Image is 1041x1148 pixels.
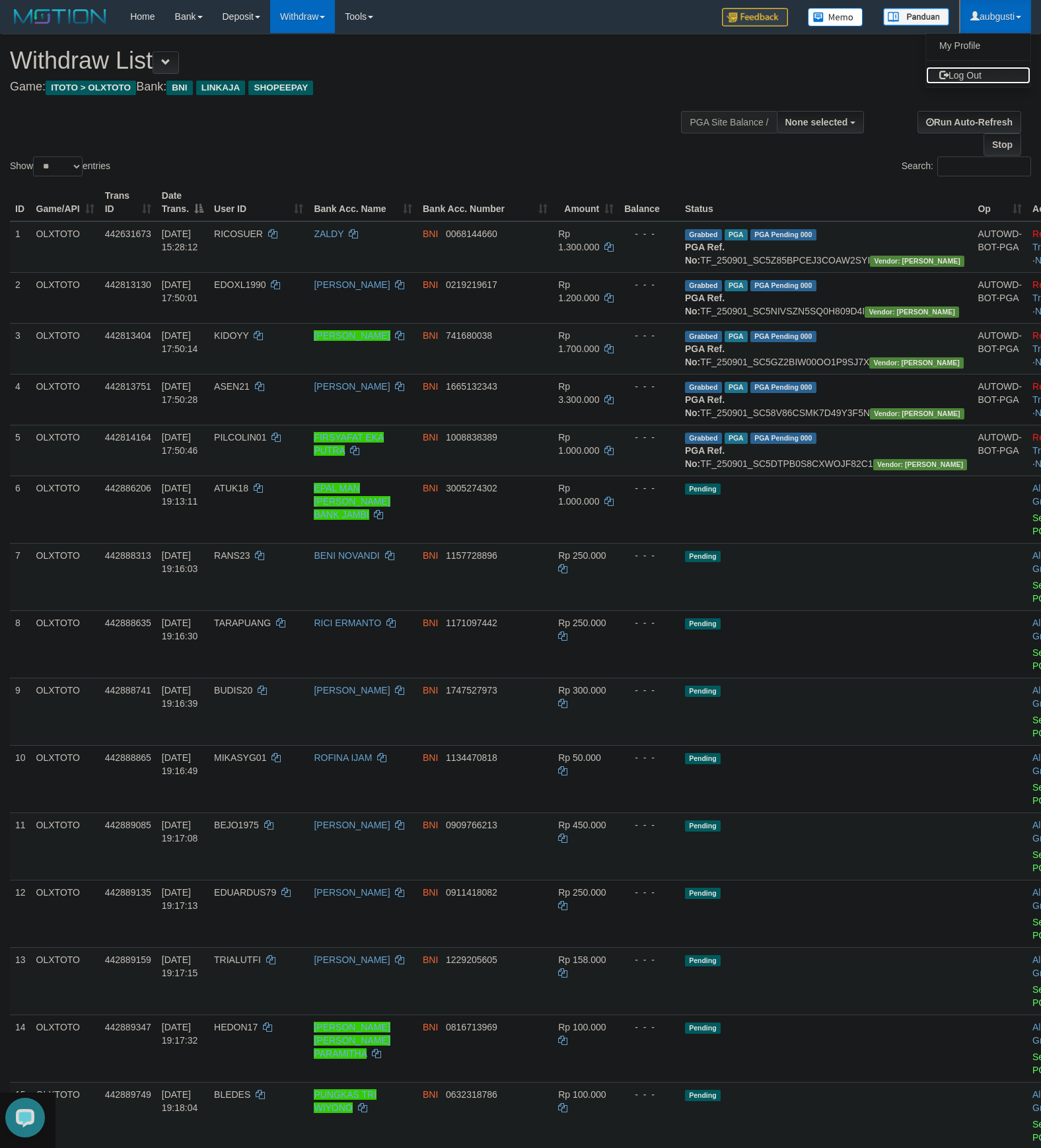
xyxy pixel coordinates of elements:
span: Grabbed [685,433,722,444]
span: TRIALUTFI [214,954,261,965]
td: 8 [10,610,31,678]
span: [DATE] 19:17:32 [162,1022,198,1046]
th: ID [10,184,31,221]
span: Copy 1008838389 to clipboard [446,432,497,443]
td: OLXTOTO [31,812,100,880]
a: [PERSON_NAME] [PERSON_NAME] PARAMITHA [314,1022,390,1059]
h4: Game: Bank: [10,81,681,94]
span: BNI [423,279,438,290]
span: Vendor URL: https://secure5.1velocity.biz [873,459,968,470]
span: [DATE] 19:16:03 [162,550,198,574]
span: Rp 450.000 [558,820,606,830]
span: Pending [685,888,721,899]
a: [PERSON_NAME] [314,685,390,696]
span: KIDOYY [214,330,249,341]
a: Run Auto-Refresh [917,111,1021,133]
span: Rp 1.000.000 [558,483,599,507]
span: EDUARDUS79 [214,887,276,898]
span: Rp 158.000 [558,954,606,965]
span: Pending [685,1022,721,1034]
span: BNI [423,752,438,763]
a: PUNGKAS TRI WIYONO [314,1089,377,1113]
div: - - - [624,1088,674,1101]
span: Pending [685,484,721,495]
button: None selected [777,111,865,133]
div: PGA Site Balance / [681,111,776,133]
span: [DATE] 15:28:12 [162,229,198,252]
span: 442889749 [105,1089,151,1100]
span: 442813751 [105,381,151,392]
span: [DATE] 19:13:11 [162,483,198,507]
th: Balance [619,184,680,221]
b: PGA Ref. No: [685,293,725,316]
span: RANS23 [214,550,250,561]
span: [DATE] 17:50:46 [162,432,198,456]
span: ASEN21 [214,381,250,392]
a: FIRSYAFAT EKA PUTRA [314,432,384,456]
span: Pending [685,686,721,697]
div: - - - [624,482,674,495]
td: AUTOWD-BOT-PGA [972,425,1027,476]
span: 442888865 [105,752,151,763]
a: [PERSON_NAME] [314,279,390,290]
span: 442813404 [105,330,151,341]
td: OLXTOTO [31,543,100,610]
th: Op: activate to sort column ascending [972,184,1027,221]
a: [PERSON_NAME] [314,381,390,392]
span: Rp 100.000 [558,1089,606,1100]
span: EDOXL1990 [214,279,266,290]
td: TF_250901_SC5GZ2BIW00OO1P9SJ7X [680,323,972,374]
span: [DATE] 19:18:04 [162,1089,198,1113]
span: PGA Pending [750,280,816,291]
span: BNI [423,887,438,898]
span: 442889159 [105,954,151,965]
div: - - - [624,684,674,697]
td: 14 [10,1015,31,1082]
span: Copy 0219219617 to clipboard [446,279,497,290]
span: Marked by aubgusti [725,229,748,240]
td: TF_250901_SC5Z85BPCEJ3COAW2SYI [680,221,972,273]
span: Grabbed [685,229,722,240]
a: [PERSON_NAME] [314,820,390,830]
span: PGA Pending [750,331,816,342]
span: Rp 100.000 [558,1022,606,1032]
div: - - - [624,751,674,764]
span: Copy 1171097442 to clipboard [446,618,497,628]
span: 442888741 [105,685,151,696]
span: MIKASYG01 [214,752,266,763]
span: [DATE] 17:50:01 [162,279,198,303]
span: BNI [423,483,438,493]
span: BNI [423,1022,438,1032]
span: 442631673 [105,229,151,239]
td: OLXTOTO [31,272,100,323]
a: ROFINA IJAM [314,752,372,763]
td: AUTOWD-BOT-PGA [972,374,1027,425]
span: Vendor URL: https://secure5.1velocity.biz [869,357,964,369]
a: Stop [984,133,1021,156]
div: - - - [624,431,674,444]
span: BNI [423,550,438,561]
div: - - - [624,227,674,240]
th: Bank Acc. Number: activate to sort column ascending [417,184,553,221]
div: - - - [624,380,674,393]
td: 4 [10,374,31,425]
span: Marked by aubgusti [725,331,748,342]
td: 7 [10,543,31,610]
span: Rp 50.000 [558,752,601,763]
td: OLXTOTO [31,678,100,745]
td: AUTOWD-BOT-PGA [972,272,1027,323]
td: TF_250901_SC58V86CSMK7D49Y3F5N [680,374,972,425]
span: Rp 250.000 [558,618,606,628]
td: 9 [10,678,31,745]
a: Log Out [926,67,1030,84]
span: Rp 3.300.000 [558,381,599,405]
span: BNI [423,820,438,830]
td: OLXTOTO [31,425,100,476]
span: Grabbed [685,280,722,291]
span: [DATE] 19:17:15 [162,954,198,978]
span: 442813130 [105,279,151,290]
span: Marked by aubgusti [725,433,748,444]
span: [DATE] 19:16:30 [162,618,198,641]
span: BNI [423,330,438,341]
td: 12 [10,880,31,947]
